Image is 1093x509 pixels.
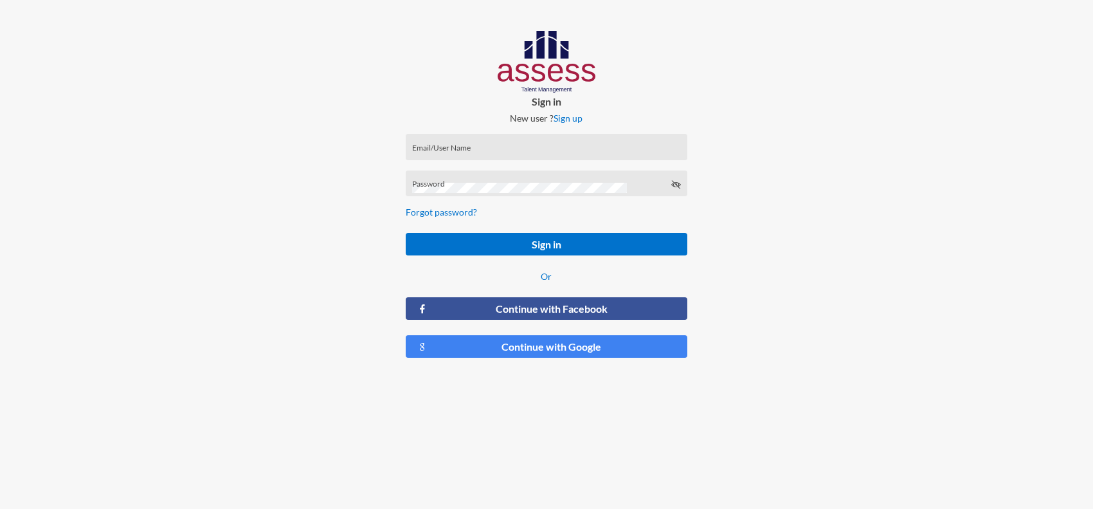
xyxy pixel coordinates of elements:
[395,95,698,107] p: Sign in
[406,297,688,320] button: Continue with Facebook
[406,271,688,282] p: Or
[406,207,477,217] a: Forgot password?
[554,113,583,124] a: Sign up
[498,31,596,93] img: AssessLogoo.svg
[395,113,698,124] p: New user ?
[406,335,688,358] button: Continue with Google
[406,233,688,255] button: Sign in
